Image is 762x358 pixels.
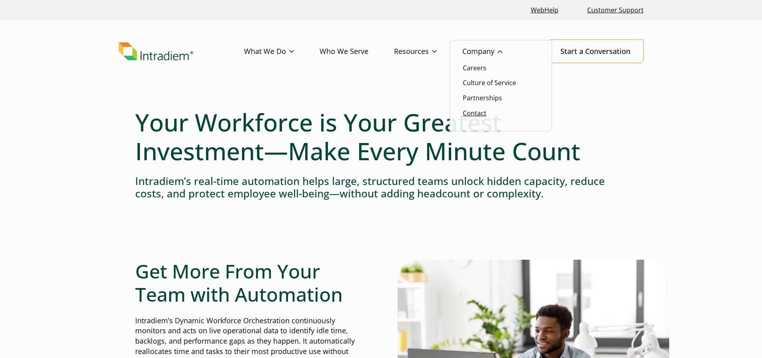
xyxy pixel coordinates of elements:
a: Link opens in a new window [528,2,562,19]
a: Start a Conversation [547,40,644,63]
a: Contact [463,109,486,117]
h4: Intradiem’s real-time automation helps large, structured teams unlock hidden capacity, reduce cos... [135,175,627,200]
a: Culture of Service [463,78,516,87]
a: Resources [394,40,462,63]
img: Intradiem [119,42,193,61]
a: Careers [463,64,486,72]
a: Who We Serve [320,40,394,63]
h1: Your Workforce is Your Greatest Investment—Make Every Minute Count [135,108,627,165]
a: Link to homepage of Intradiem [119,42,244,61]
a: What We Do [244,40,320,63]
a: Customer Support [584,2,647,19]
h2: Get More From Your Team with Automation [135,260,365,306]
a: Company [462,40,528,63]
a: Partnerships [463,93,502,102]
